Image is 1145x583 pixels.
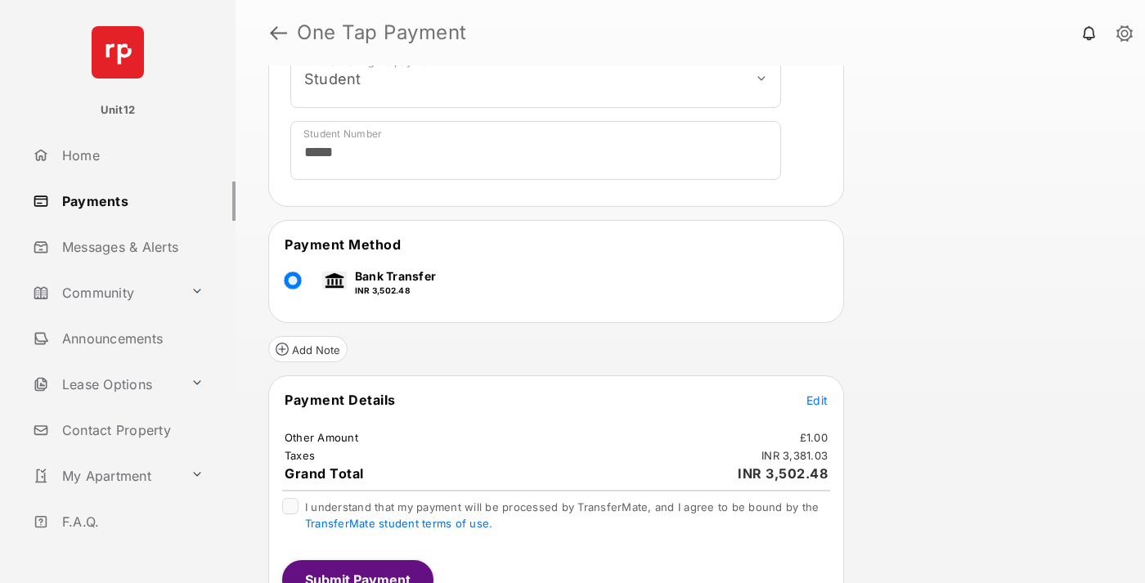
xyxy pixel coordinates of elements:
img: svg+xml;base64,PHN2ZyB4bWxucz0iaHR0cDovL3d3dy53My5vcmcvMjAwMC9zdmciIHdpZHRoPSI2NCIgaGVpZ2h0PSI2NC... [92,26,144,78]
img: bank.png [322,271,347,289]
td: Taxes [284,448,316,463]
td: INR 3,381.03 [761,448,828,463]
button: Add Note [268,336,348,362]
button: Edit [806,392,828,408]
p: Bank Transfer [355,267,436,285]
span: I understand that my payment will be processed by TransferMate, and I agree to be bound by the [305,500,819,530]
a: Announcements [26,319,236,358]
a: My Apartment [26,456,184,496]
span: Edit [806,393,828,407]
span: INR 3,502.48 [738,465,828,482]
a: Home [26,136,236,175]
span: Payment Details [285,392,396,408]
a: F.A.Q. [26,502,236,541]
strong: One Tap Payment [297,23,467,43]
a: Community [26,273,184,312]
p: INR 3,502.48 [355,285,436,297]
p: Unit12 [101,102,136,119]
a: Messages & Alerts [26,227,236,267]
span: Grand Total [285,465,364,482]
span: Payment Method [285,236,401,253]
td: £1.00 [799,430,828,445]
a: TransferMate student terms of use. [305,517,492,530]
a: Payments [26,182,236,221]
td: Other Amount [284,430,359,445]
a: Contact Property [26,410,236,450]
a: Lease Options [26,365,184,404]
